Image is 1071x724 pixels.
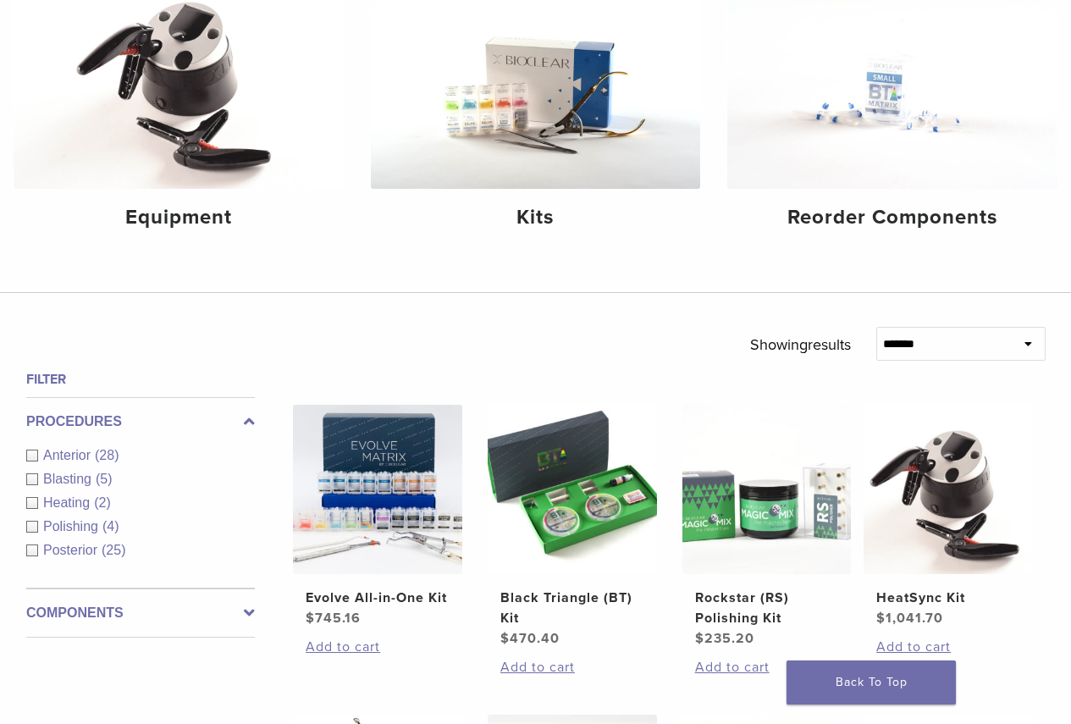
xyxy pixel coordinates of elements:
[94,495,111,510] span: (2)
[741,202,1044,233] h4: Reorder Components
[26,412,255,432] label: Procedures
[43,472,96,486] span: Blasting
[306,637,450,657] a: Add to cart: “Evolve All-in-One Kit”
[488,405,657,574] img: Black Triangle (BT) Kit
[26,369,255,390] h4: Filter
[500,588,644,628] h2: Black Triangle (BT) Kit
[43,519,102,533] span: Polishing
[95,448,119,462] span: (28)
[27,202,330,233] h4: Equipment
[293,405,462,574] img: Evolve All-in-One Kit
[695,630,704,647] span: $
[306,588,450,608] h2: Evolve All-in-One Kit
[43,495,94,510] span: Heating
[876,637,1020,657] a: Add to cart: “HeatSync Kit”
[43,448,95,462] span: Anterior
[500,630,560,647] bdi: 470.40
[306,610,315,627] span: $
[682,405,852,574] img: Rockstar (RS) Polishing Kit
[96,472,113,486] span: (5)
[102,519,119,533] span: (4)
[102,543,125,557] span: (25)
[876,610,886,627] span: $
[695,657,839,677] a: Add to cart: “Rockstar (RS) Polishing Kit”
[384,202,687,233] h4: Kits
[864,405,1033,574] img: HeatSync Kit
[488,405,657,649] a: Black Triangle (BT) KitBlack Triangle (BT) Kit $470.40
[26,603,255,623] label: Components
[306,610,361,627] bdi: 745.16
[43,543,102,557] span: Posterior
[293,405,462,628] a: Evolve All-in-One KitEvolve All-in-One Kit $745.16
[750,327,851,362] p: Showing results
[500,630,510,647] span: $
[500,657,644,677] a: Add to cart: “Black Triangle (BT) Kit”
[864,405,1033,628] a: HeatSync KitHeatSync Kit $1,041.70
[876,588,1020,608] h2: HeatSync Kit
[695,630,754,647] bdi: 235.20
[695,588,839,628] h2: Rockstar (RS) Polishing Kit
[787,660,956,705] a: Back To Top
[682,405,852,649] a: Rockstar (RS) Polishing KitRockstar (RS) Polishing Kit $235.20
[876,610,943,627] bdi: 1,041.70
